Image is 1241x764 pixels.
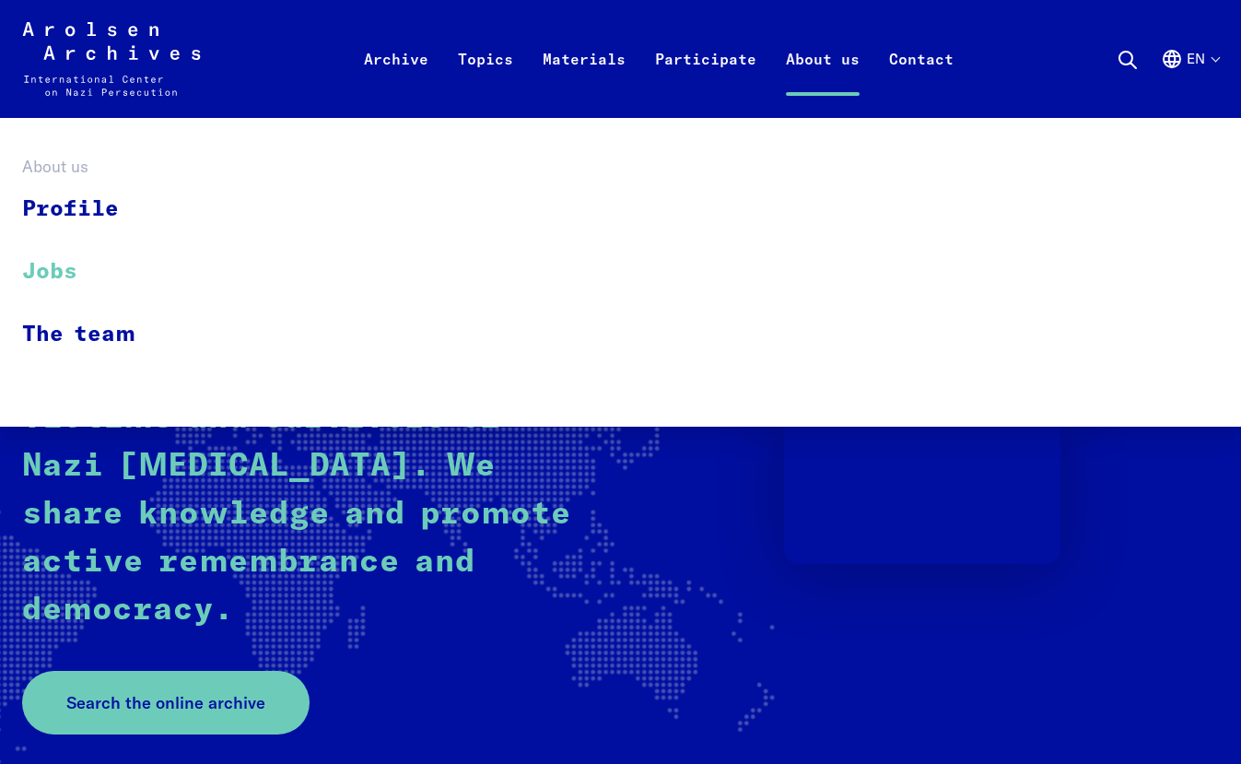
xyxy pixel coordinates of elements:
ul: About us [22,179,159,365]
a: Materials [528,44,640,118]
p: The largest archive on victims and survivors of Nazi [MEDICAL_DATA]. We share knowledge and promo... [22,346,589,634]
a: The team [22,303,159,365]
span: Search the online archive [66,690,265,715]
button: English, language selection [1161,48,1219,114]
a: Topics [443,44,528,118]
a: About us [771,44,874,118]
a: Search the online archive [22,671,310,735]
a: Archive [349,44,443,118]
nav: Primary [349,22,968,96]
a: Profile [22,179,159,241]
a: Jobs [22,241,159,303]
a: Contact [874,44,968,118]
a: Participate [640,44,771,118]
